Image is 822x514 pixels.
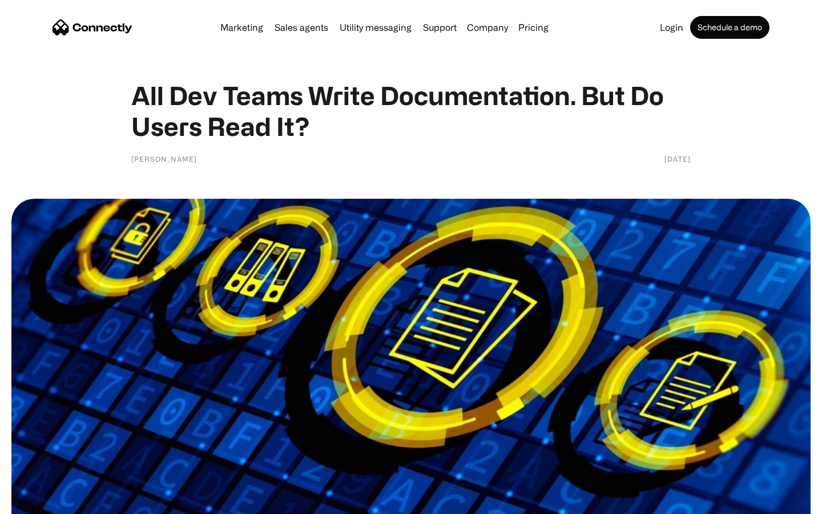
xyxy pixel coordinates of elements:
[23,494,68,510] ul: Language list
[655,23,688,32] a: Login
[131,80,691,142] h1: All Dev Teams Write Documentation. But Do Users Read It?
[131,153,197,164] div: [PERSON_NAME]
[664,153,691,164] div: [DATE]
[464,19,511,35] div: Company
[11,494,68,510] aside: Language selected: English
[53,19,132,36] a: home
[690,16,769,39] a: Schedule a demo
[335,23,416,32] a: Utility messaging
[216,23,268,32] a: Marketing
[467,19,508,35] div: Company
[418,23,461,32] a: Support
[514,23,553,32] a: Pricing
[270,23,333,32] a: Sales agents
